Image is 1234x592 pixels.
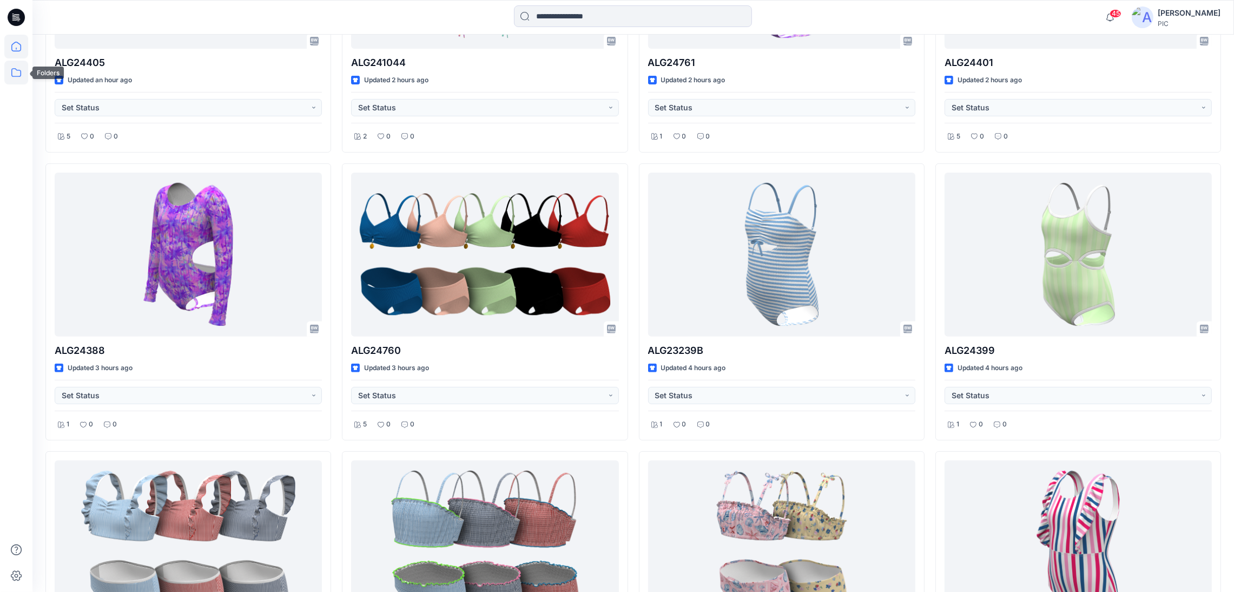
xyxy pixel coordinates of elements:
[363,419,367,430] p: 5
[363,131,367,142] p: 2
[113,419,117,430] p: 0
[89,419,93,430] p: 0
[648,173,915,337] a: ALG23239B
[1158,19,1220,28] div: PIC
[386,419,391,430] p: 0
[68,363,133,374] p: Updated 3 hours ago
[956,131,960,142] p: 5
[386,131,391,142] p: 0
[661,75,725,86] p: Updated 2 hours ago
[68,75,132,86] p: Updated an hour ago
[648,343,915,358] p: ALG23239B
[945,173,1212,337] a: ALG24399
[660,419,663,430] p: 1
[1158,6,1220,19] div: [PERSON_NAME]
[364,363,429,374] p: Updated 3 hours ago
[90,131,94,142] p: 0
[682,419,687,430] p: 0
[410,419,414,430] p: 0
[648,55,915,70] p: ALG24761
[67,419,69,430] p: 1
[979,419,983,430] p: 0
[1132,6,1153,28] img: avatar
[364,75,428,86] p: Updated 2 hours ago
[1002,419,1007,430] p: 0
[958,363,1022,374] p: Updated 4 hours ago
[956,419,959,430] p: 1
[958,75,1022,86] p: Updated 2 hours ago
[661,363,726,374] p: Updated 4 hours ago
[351,173,618,337] a: ALG24760
[706,419,710,430] p: 0
[55,343,322,358] p: ALG24388
[1110,9,1121,18] span: 45
[1004,131,1008,142] p: 0
[351,55,618,70] p: ALG241044
[682,131,687,142] p: 0
[980,131,984,142] p: 0
[660,131,663,142] p: 1
[114,131,118,142] p: 0
[55,173,322,337] a: ALG24388
[706,131,710,142] p: 0
[351,343,618,358] p: ALG24760
[55,55,322,70] p: ALG24405
[410,131,414,142] p: 0
[945,55,1212,70] p: ALG24401
[67,131,70,142] p: 5
[945,343,1212,358] p: ALG24399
